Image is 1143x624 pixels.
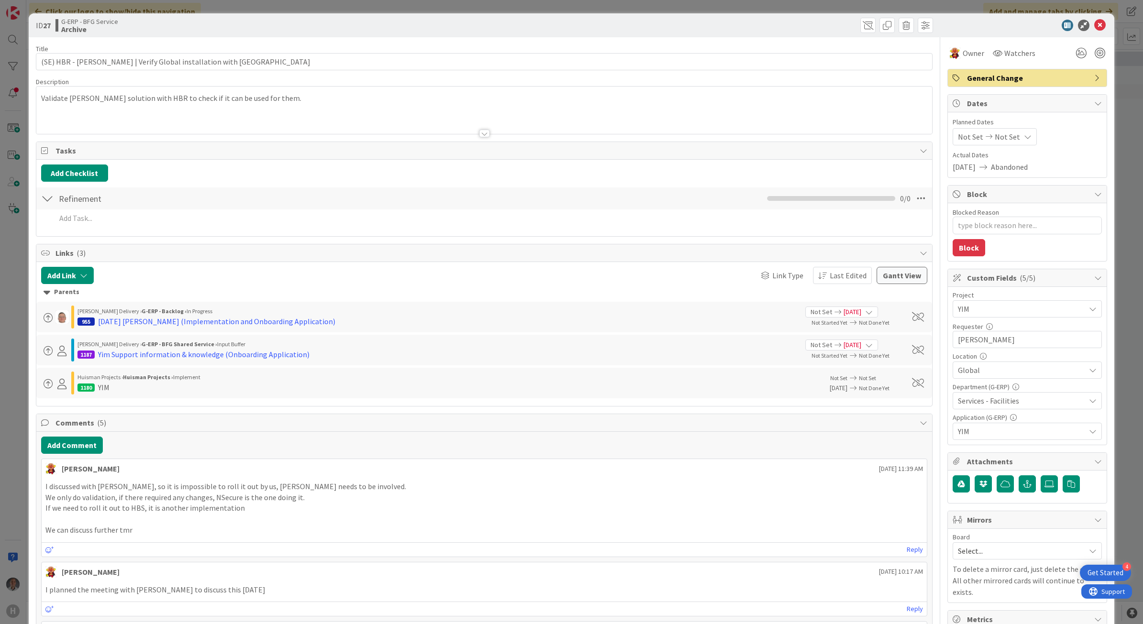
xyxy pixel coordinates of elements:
[1122,562,1131,571] div: 4
[958,395,1085,406] span: Services - Facilities
[217,340,245,348] span: Input Buffer
[61,25,118,33] b: Archive
[62,566,120,578] div: [PERSON_NAME]
[44,287,925,297] div: Parents
[907,603,923,615] a: Reply
[43,21,51,30] b: 27
[967,456,1089,467] span: Attachments
[98,382,110,393] div: YIM
[958,131,983,142] span: Not Set
[953,353,1102,360] div: Location
[805,383,847,393] span: [DATE]
[77,317,95,326] div: 955
[813,267,872,284] button: Last Edited
[953,322,983,331] label: Requester
[877,267,927,284] button: Gantt View
[958,364,1085,376] span: Global
[963,47,984,59] span: Owner
[77,350,95,359] div: 1187
[123,373,173,381] b: Huisman Projects ›
[1020,273,1035,283] span: ( 5/5 )
[77,373,123,381] span: Huisman Projects ›
[45,566,57,578] img: LC
[900,193,911,204] span: 0 / 0
[1088,568,1123,578] div: Get Started
[995,131,1020,142] span: Not Set
[77,383,95,392] div: 1180
[1004,47,1035,59] span: Watchers
[45,481,923,492] p: I discussed with [PERSON_NAME], so it is impossible to roll it out by us, [PERSON_NAME] needs to ...
[953,161,976,173] span: [DATE]
[98,316,335,327] div: [DATE] [PERSON_NAME] (Implementation and Onboarding Application)
[958,426,1085,437] span: YIM
[1080,565,1131,581] div: Open Get Started checklist, remaining modules: 4
[55,145,915,156] span: Tasks
[967,272,1089,284] span: Custom Fields
[967,188,1089,200] span: Block
[41,437,103,454] button: Add Comment
[844,307,861,317] span: [DATE]
[36,20,51,31] span: ID
[879,567,923,577] span: [DATE] 10:17 AM
[953,239,985,256] button: Block
[812,352,847,359] span: Not Started Yet
[36,53,933,70] input: type card name here...
[55,190,271,207] input: Add Checklist...
[45,584,923,595] p: I planned the meeting with [PERSON_NAME] to discuss this [DATE]
[953,563,1102,598] p: To delete a mirror card, just delete the card. All other mirrored cards will continue to exists.
[830,270,867,281] span: Last Edited
[859,352,890,359] span: Not Done Yet
[20,1,44,13] span: Support
[953,414,1102,421] div: Application (G-ERP)
[45,492,923,503] p: We only do validation, if there required any changes, NSecure is the one doing it.
[907,544,923,556] a: Reply
[953,208,999,217] label: Blocked Reason
[98,349,309,360] div: Yim Support information & knowledge (Onboarding Application)
[811,340,832,350] span: Not Set
[991,161,1028,173] span: Abandoned
[949,47,961,59] img: LC
[41,164,108,182] button: Add Checklist
[187,307,212,315] span: In Progress
[953,534,970,540] span: Board
[142,307,187,315] b: G-ERP - Backlog ›
[830,374,847,382] span: Not Set
[41,93,928,104] p: Validate [PERSON_NAME] solution with HBR to check if it can be used for them.
[859,374,876,382] span: Not Set
[62,463,120,474] div: [PERSON_NAME]
[36,77,69,86] span: Description
[45,525,923,536] p: We can discuss further tmr
[958,544,1080,558] span: Select...
[77,248,86,258] span: ( 3 )
[55,310,69,324] img: lD
[812,319,847,326] span: Not Started Yet
[36,44,48,53] label: Title
[859,384,890,392] span: Not Done Yet
[967,514,1089,525] span: Mirrors
[55,247,915,259] span: Links
[45,463,57,474] img: LC
[953,292,1102,298] div: Project
[844,340,861,350] span: [DATE]
[879,464,923,474] span: [DATE] 11:39 AM
[953,383,1102,390] div: Department (G-ERP)
[953,117,1102,127] span: Planned Dates
[772,270,803,281] span: Link Type
[41,267,94,284] button: Add Link
[77,307,142,315] span: [PERSON_NAME] Delivery ›
[859,319,890,326] span: Not Done Yet
[173,373,200,381] span: Implement
[967,72,1089,84] span: General Change
[97,418,106,427] span: ( 5 )
[953,150,1102,160] span: Actual Dates
[77,340,142,348] span: [PERSON_NAME] Delivery ›
[811,307,832,317] span: Not Set
[45,503,923,514] p: If we need to roll it out to HBS, it is another implementation
[958,302,1080,316] span: YIM
[967,98,1089,109] span: Dates
[142,340,217,348] b: G-ERP - BFG Shared Service ›
[61,18,118,25] span: G-ERP - BFG Service
[55,417,915,428] span: Comments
